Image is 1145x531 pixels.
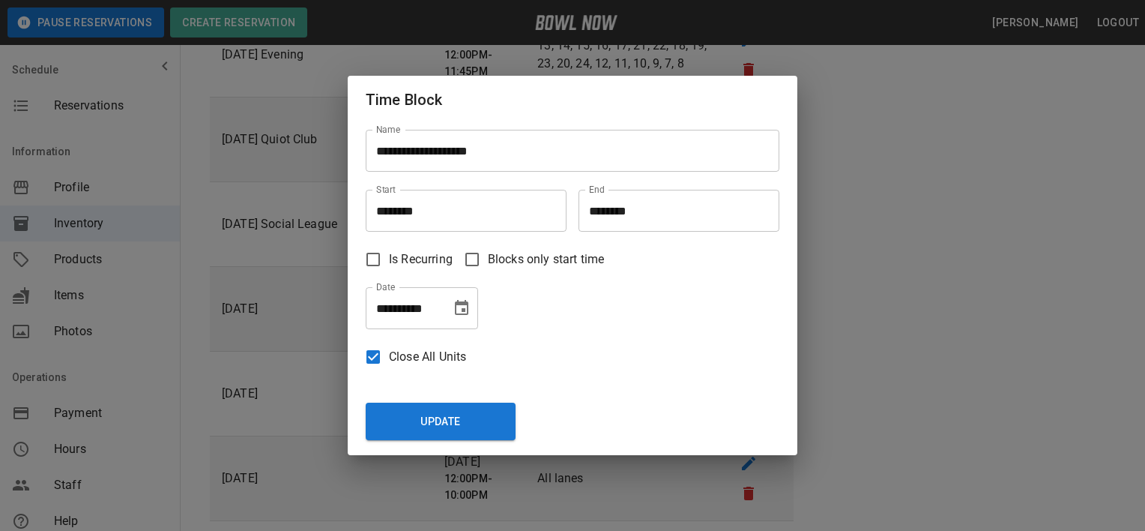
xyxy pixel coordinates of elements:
[389,348,466,366] span: Close All Units
[389,250,453,268] span: Is Recurring
[366,190,556,232] input: Choose time, selected time is 5:00 PM
[488,250,604,268] span: Blocks only start time
[578,190,769,232] input: Choose time, selected time is 9:30 PM
[366,403,516,440] button: Update
[348,76,797,124] h2: Time Block
[376,183,396,196] label: Start
[589,183,605,196] label: End
[447,293,477,323] button: Choose date, selected date is Aug 29, 2025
